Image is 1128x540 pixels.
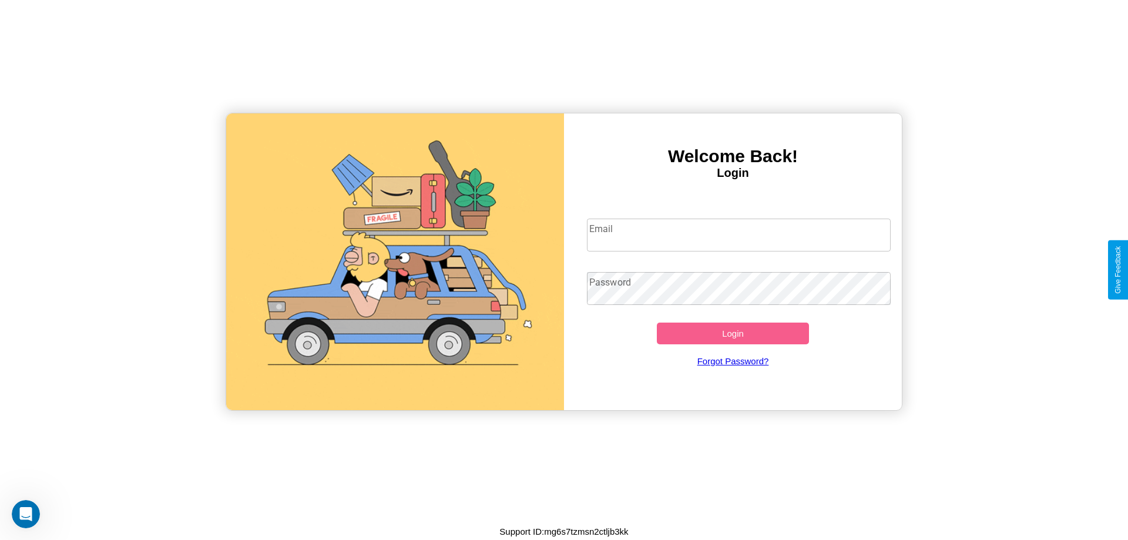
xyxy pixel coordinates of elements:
h4: Login [564,166,902,180]
button: Login [657,323,809,344]
p: Support ID: mg6s7tzmsn2ctljb3kk [499,524,628,539]
iframe: Intercom live chat [12,500,40,528]
img: gif [226,113,564,410]
div: Give Feedback [1114,246,1122,294]
a: Forgot Password? [581,344,885,378]
h3: Welcome Back! [564,146,902,166]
